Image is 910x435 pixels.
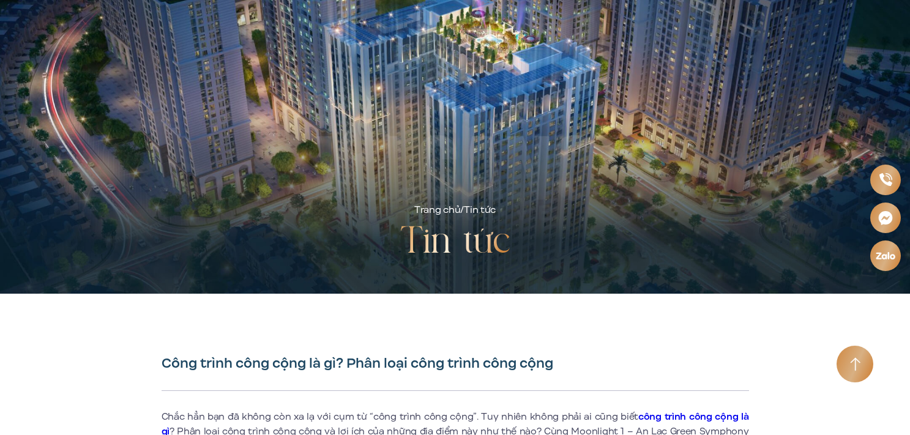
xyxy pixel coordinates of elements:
[414,203,460,217] a: Trang chủ
[464,203,496,217] span: Tin tức
[878,173,892,187] img: Phone icon
[875,250,896,260] img: Zalo icon
[162,355,749,372] h1: Công trình công cộng là gì? Phân loại công trình công cộng
[414,203,496,218] div: /
[400,218,510,267] h2: Tin tức
[850,357,860,371] img: Arrow icon
[878,209,894,226] img: Messenger icon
